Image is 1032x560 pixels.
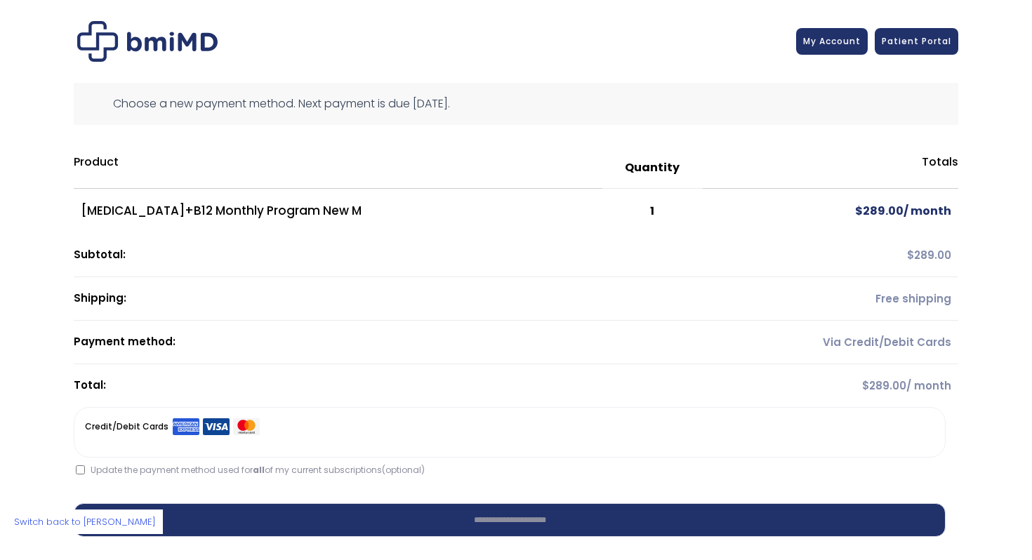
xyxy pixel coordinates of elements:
td: Via Credit/Debit Cards [703,321,958,364]
label: Credit/Debit Cards [85,418,260,436]
div: Choose a new payment method. Next payment is due [DATE]. [74,83,958,125]
label: Update the payment method used for of my current subscriptions [76,464,425,476]
td: [MEDICAL_DATA]+B12 Monthly Program New M [74,189,602,234]
td: Free shipping [703,277,958,321]
span: 289.00 [862,378,906,393]
a: Patient Portal [875,28,958,55]
a: Switch back to [PERSON_NAME] [7,509,163,534]
img: Mastercard [233,418,260,436]
th: Totals [703,147,958,189]
span: $ [855,203,863,219]
img: Checkout [77,21,218,62]
span: $ [862,378,869,393]
th: Product [74,147,602,189]
span: 289.00 [855,203,904,219]
th: Subtotal: [74,234,703,277]
span: $ [907,248,914,262]
td: / month [703,364,958,407]
span: 289.00 [907,248,951,262]
th: Payment method: [74,321,703,364]
span: My Account [803,35,861,47]
td: 1 [602,189,703,234]
span: Patient Portal [882,35,951,47]
th: Shipping: [74,277,703,321]
th: Quantity [602,147,703,189]
span: (optional) [382,464,425,476]
th: Total: [74,364,703,407]
img: Visa [203,418,230,436]
td: / month [703,189,958,234]
strong: all [253,464,265,476]
input: Update the payment method used forallof my current subscriptions(optional) [76,465,85,474]
img: Amex [173,418,199,436]
a: My Account [796,28,868,55]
